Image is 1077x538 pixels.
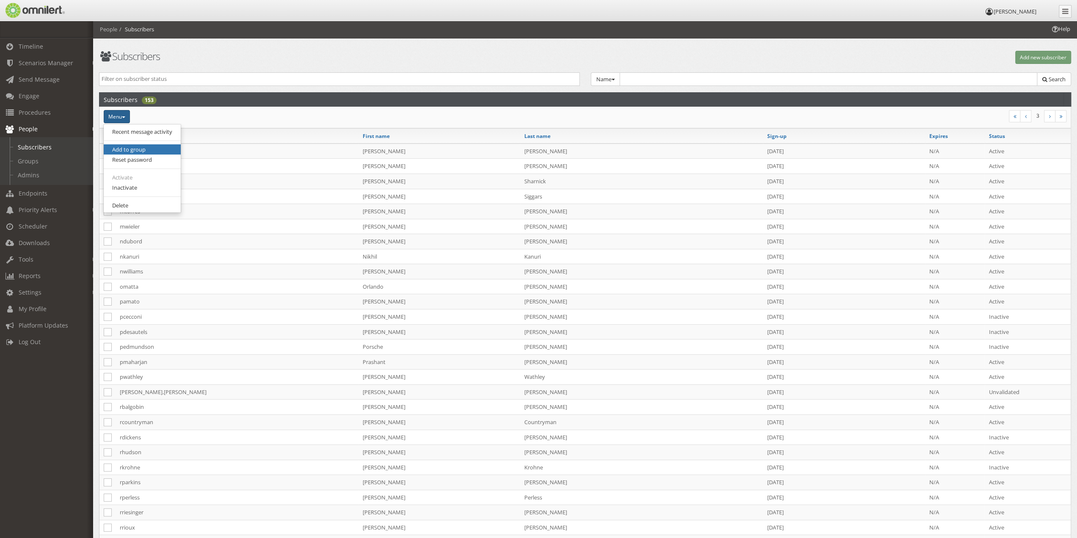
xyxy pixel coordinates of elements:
[358,279,521,294] td: Orlando
[104,110,130,123] button: Menu
[116,249,358,264] td: nkanuri
[358,445,521,460] td: [PERSON_NAME]
[116,174,358,189] td: msharnick
[929,132,948,140] a: Expires
[520,430,763,445] td: [PERSON_NAME]
[763,174,925,189] td: [DATE]
[767,132,787,140] a: Sign-up
[104,200,181,211] a: Delete
[763,294,925,309] td: [DATE]
[985,189,1071,204] td: Active
[358,400,521,415] td: [PERSON_NAME]
[116,505,358,520] td: rriesinger
[358,234,521,249] td: [PERSON_NAME]
[925,309,985,325] td: N/A
[985,219,1071,234] td: Active
[4,3,65,18] img: Omnilert
[763,354,925,370] td: [DATE]
[925,475,985,490] td: N/A
[763,159,925,174] td: [DATE]
[985,445,1071,460] td: Active
[19,108,51,116] span: Procedures
[19,239,50,247] span: Downloads
[116,189,358,204] td: msiggars
[116,264,358,279] td: nwilliams
[763,505,925,520] td: [DATE]
[358,264,521,279] td: [PERSON_NAME]
[358,309,521,325] td: [PERSON_NAME]
[520,384,763,400] td: [PERSON_NAME]
[358,354,521,370] td: Prashant
[925,294,985,309] td: N/A
[1051,25,1070,33] span: Help
[520,189,763,204] td: Siggars
[104,93,138,106] h2: Subscribers
[925,234,985,249] td: N/A
[358,490,521,505] td: [PERSON_NAME]
[358,219,521,234] td: [PERSON_NAME]
[985,159,1071,174] td: Active
[116,490,358,505] td: rperless
[116,430,358,445] td: rdickens
[520,445,763,460] td: [PERSON_NAME]
[520,370,763,385] td: Wathley
[520,339,763,355] td: [PERSON_NAME]
[358,324,521,339] td: [PERSON_NAME]
[985,234,1071,249] td: Active
[358,370,521,385] td: [PERSON_NAME]
[1009,110,1020,122] a: First
[19,222,47,230] span: Scheduler
[925,249,985,264] td: N/A
[520,324,763,339] td: [PERSON_NAME]
[358,159,521,174] td: [PERSON_NAME]
[116,234,358,249] td: ndubord
[103,124,181,213] ul: Menu
[358,174,521,189] td: [PERSON_NAME]
[1037,72,1071,86] button: Search
[763,204,925,219] td: [DATE]
[1031,110,1044,121] li: 3
[985,460,1071,475] td: Inactive
[989,132,1005,140] a: Status
[104,127,181,137] a: Recent message activity
[358,414,521,430] td: [PERSON_NAME]
[99,51,580,62] h1: Subscribers
[985,414,1071,430] td: Active
[520,219,763,234] td: [PERSON_NAME]
[1055,110,1066,122] a: Last
[100,25,117,33] li: People
[19,255,33,263] span: Tools
[925,430,985,445] td: N/A
[985,294,1071,309] td: Active
[763,370,925,385] td: [DATE]
[763,414,925,430] td: [DATE]
[19,75,60,83] span: Send Message
[994,8,1036,15] span: [PERSON_NAME]
[763,309,925,325] td: [DATE]
[763,264,925,279] td: [DATE]
[104,155,181,165] a: Reset password
[1015,51,1071,64] button: Add new subscriber
[925,520,985,535] td: N/A
[763,490,925,505] td: [DATE]
[363,132,390,140] a: First name
[117,25,154,33] li: Subscribers
[358,505,521,520] td: [PERSON_NAME]
[520,294,763,309] td: [PERSON_NAME]
[358,520,521,535] td: [PERSON_NAME]
[116,219,358,234] td: mwieler
[116,370,358,385] td: pwathley
[520,520,763,535] td: [PERSON_NAME]
[763,445,925,460] td: [DATE]
[925,174,985,189] td: N/A
[102,75,577,83] input: Filter on subscriber status
[925,400,985,415] td: N/A
[520,354,763,370] td: [PERSON_NAME]
[985,400,1071,415] td: Active
[985,339,1071,355] td: Inactive
[925,354,985,370] td: N/A
[358,294,521,309] td: [PERSON_NAME]
[520,234,763,249] td: [PERSON_NAME]
[520,159,763,174] td: [PERSON_NAME]
[520,475,763,490] td: [PERSON_NAME]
